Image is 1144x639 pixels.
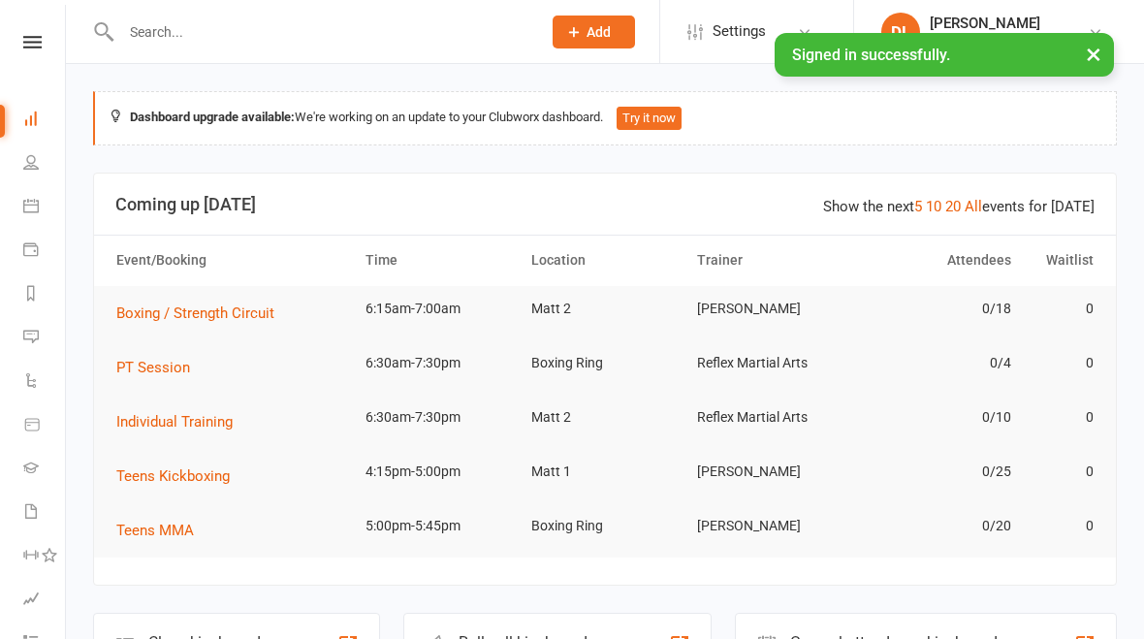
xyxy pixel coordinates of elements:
a: Reports [23,273,67,317]
a: Calendar [23,186,67,230]
a: All [965,198,982,215]
td: [PERSON_NAME] [688,503,854,549]
td: Matt 2 [523,286,688,332]
a: Product Sales [23,404,67,448]
th: Trainer [688,236,854,285]
td: 0/4 [854,340,1020,386]
button: Individual Training [116,410,246,433]
th: Location [523,236,688,285]
button: Teens Kickboxing [116,464,243,488]
td: Boxing Ring [523,503,688,549]
div: [PERSON_NAME] [930,15,1040,32]
button: Try it now [617,107,682,130]
span: PT Session [116,359,190,376]
th: Time [357,236,523,285]
td: 0/20 [854,503,1020,549]
span: Boxing / Strength Circuit [116,304,274,322]
td: 0 [1020,286,1103,332]
button: Boxing / Strength Circuit [116,302,288,325]
span: Individual Training [116,413,233,431]
th: Attendees [854,236,1020,285]
button: Add [553,16,635,48]
a: People [23,143,67,186]
th: Waitlist [1020,236,1103,285]
a: Dashboard [23,99,67,143]
td: Reflex Martial Arts [688,395,854,440]
td: [PERSON_NAME] [688,449,854,495]
div: Show the next events for [DATE] [823,195,1095,218]
td: 6:30am-7:30pm [357,340,523,386]
td: 5:00pm-5:45pm [357,503,523,549]
span: Add [587,24,611,40]
strong: Dashboard upgrade available: [130,110,295,124]
input: Search... [115,18,527,46]
td: Matt 1 [523,449,688,495]
div: We're working on an update to your Clubworx dashboard. [93,91,1117,145]
td: 6:30am-7:30pm [357,395,523,440]
td: Boxing Ring [523,340,688,386]
a: 20 [945,198,961,215]
button: Teens MMA [116,519,207,542]
a: Assessments [23,579,67,623]
a: 10 [926,198,941,215]
span: Signed in successfully. [792,46,950,64]
td: 0/18 [854,286,1020,332]
a: 5 [914,198,922,215]
div: Reflex Martial Arts [930,32,1040,49]
td: 4:15pm-5:00pm [357,449,523,495]
td: 0/25 [854,449,1020,495]
button: × [1076,33,1111,75]
div: DL [881,13,920,51]
a: Payments [23,230,67,273]
td: Reflex Martial Arts [688,340,854,386]
button: PT Session [116,356,204,379]
td: 0 [1020,395,1103,440]
td: 0 [1020,340,1103,386]
h3: Coming up [DATE] [115,195,1095,214]
td: 6:15am-7:00am [357,286,523,332]
span: Teens Kickboxing [116,467,230,485]
span: Settings [713,10,766,53]
td: 0 [1020,449,1103,495]
td: Matt 2 [523,395,688,440]
th: Event/Booking [108,236,357,285]
td: [PERSON_NAME] [688,286,854,332]
span: Teens MMA [116,522,194,539]
td: 0 [1020,503,1103,549]
td: 0/10 [854,395,1020,440]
